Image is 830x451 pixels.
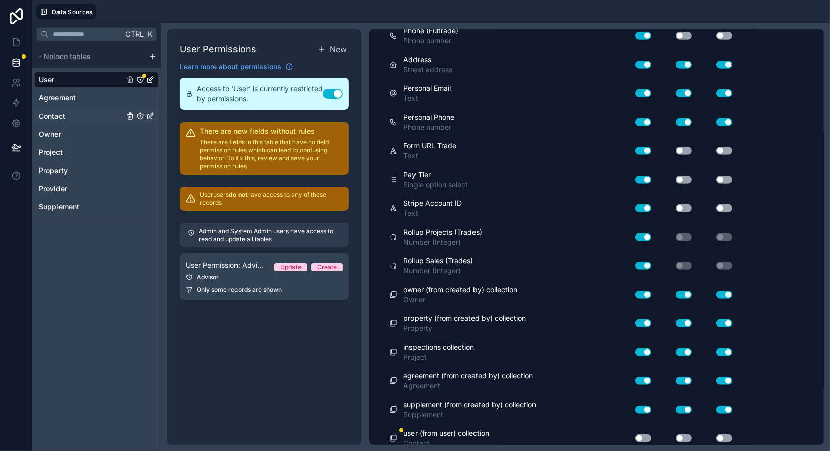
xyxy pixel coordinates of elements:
span: Rollup Sales (Trades) [403,256,473,266]
span: property (from created by) collection [403,313,526,323]
div: Create [317,263,337,271]
span: Personal Email [403,83,451,93]
span: Text [403,93,451,103]
p: There are fields in this table that have no field permission rules which can lead to confusing be... [200,138,343,171]
span: Supplement [403,410,536,420]
span: Phone number [403,36,458,46]
span: Agreement [403,381,533,391]
p: User users have access to any of these records [200,191,343,207]
p: Admin and System Admin users have access to read and update all tables [199,227,341,243]
span: Contact [403,438,489,448]
span: Single option select [403,180,468,190]
span: Rollup Projects (Trades) [403,227,482,237]
span: supplement (from created by) collection [403,400,536,410]
span: Access to 'User' is currently restricted by permissions. [197,84,323,104]
span: K [146,31,153,38]
span: user (from user) collection [403,428,489,438]
span: New [330,43,347,55]
button: Data Sources [36,4,96,19]
span: inspections collection [403,342,474,352]
span: Learn more about permissions [180,62,281,72]
span: Only some records are shown [197,286,282,294]
span: Personal Phone [403,112,454,122]
span: Text [403,151,456,161]
span: Owner [403,295,517,305]
a: Learn more about permissions [180,62,293,72]
span: Property [403,323,526,333]
span: Ctrl [124,28,145,40]
span: agreement (from created by) collection [403,371,533,381]
span: Project [403,352,474,362]
span: Text [403,208,462,218]
span: Street address [403,65,452,75]
span: owner (from created by) collection [403,285,517,295]
button: New [316,41,349,58]
span: Data Sources [52,8,93,16]
span: Address [403,54,452,65]
span: Number (Integer) [403,266,473,276]
span: User Permission: Advisor [186,260,266,270]
h1: User Permissions [180,42,256,57]
strong: do not [229,191,247,198]
a: User Permission: AdvisorUpdateCreateAdvisorOnly some records are shown [180,253,349,300]
span: Phone number [403,122,454,132]
span: Phone (Fultrade) [403,26,458,36]
span: Number (Integer) [403,237,482,247]
span: Stripe Account ID [403,198,462,208]
span: Pay Tier [403,170,468,180]
h2: There are new fields without rules [200,126,343,136]
div: Advisor [186,273,343,281]
span: Form URL Trade [403,141,456,151]
div: Update [280,263,301,271]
